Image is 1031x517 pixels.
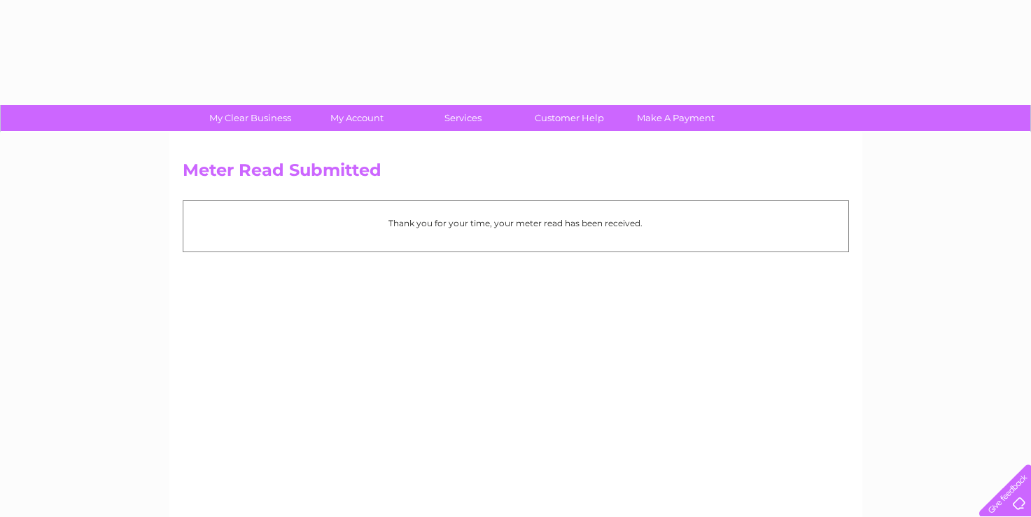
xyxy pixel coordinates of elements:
[405,105,521,131] a: Services
[183,160,849,187] h2: Meter Read Submitted
[299,105,414,131] a: My Account
[190,216,841,230] p: Thank you for your time, your meter read has been received.
[192,105,308,131] a: My Clear Business
[512,105,627,131] a: Customer Help
[618,105,734,131] a: Make A Payment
